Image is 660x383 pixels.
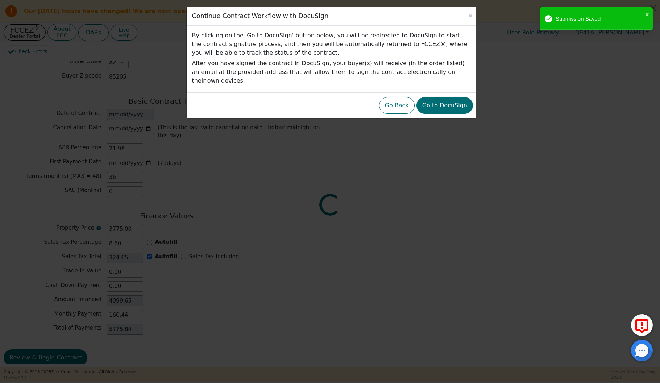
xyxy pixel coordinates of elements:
h3: Continue Contract Workflow with DocuSign [192,12,329,20]
button: close [645,10,650,18]
p: After you have signed the contract in DocuSign, your buyer(s) will receive (in the order listed) ... [192,59,470,85]
button: Close [467,12,474,20]
button: Report Error to FCC [631,314,653,336]
button: Go to DocuSign [416,97,473,114]
p: By clicking on the 'Go to DocuSign' button below, you will be redirected to DocuSign to start the... [192,31,470,57]
button: Go Back [379,97,415,114]
div: Submission Saved [556,15,643,23]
